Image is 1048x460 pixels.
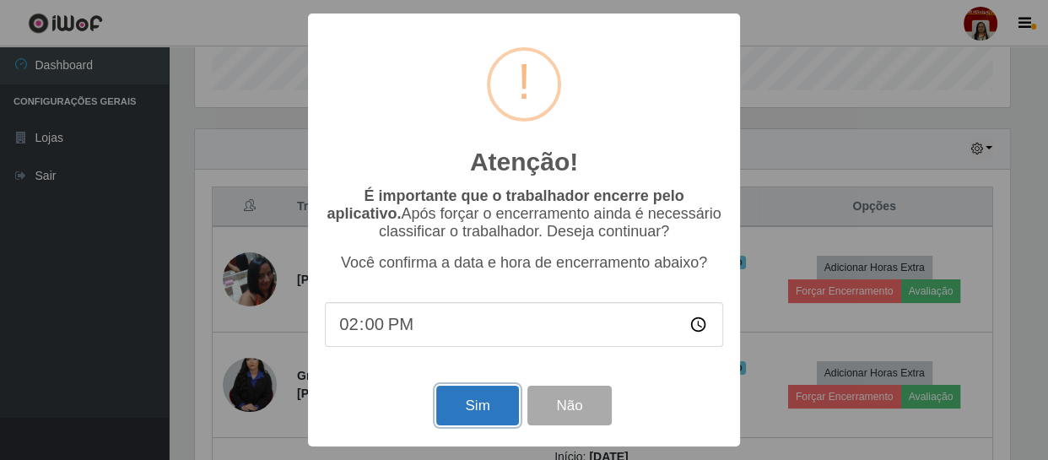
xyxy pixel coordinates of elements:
[470,147,578,177] h2: Atenção!
[325,187,723,241] p: Após forçar o encerramento ainda é necessário classificar o trabalhador. Deseja continuar?
[436,386,518,425] button: Sim
[327,187,683,222] b: É importante que o trabalhador encerre pelo aplicativo.
[527,386,611,425] button: Não
[325,254,723,272] p: Você confirma a data e hora de encerramento abaixo?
